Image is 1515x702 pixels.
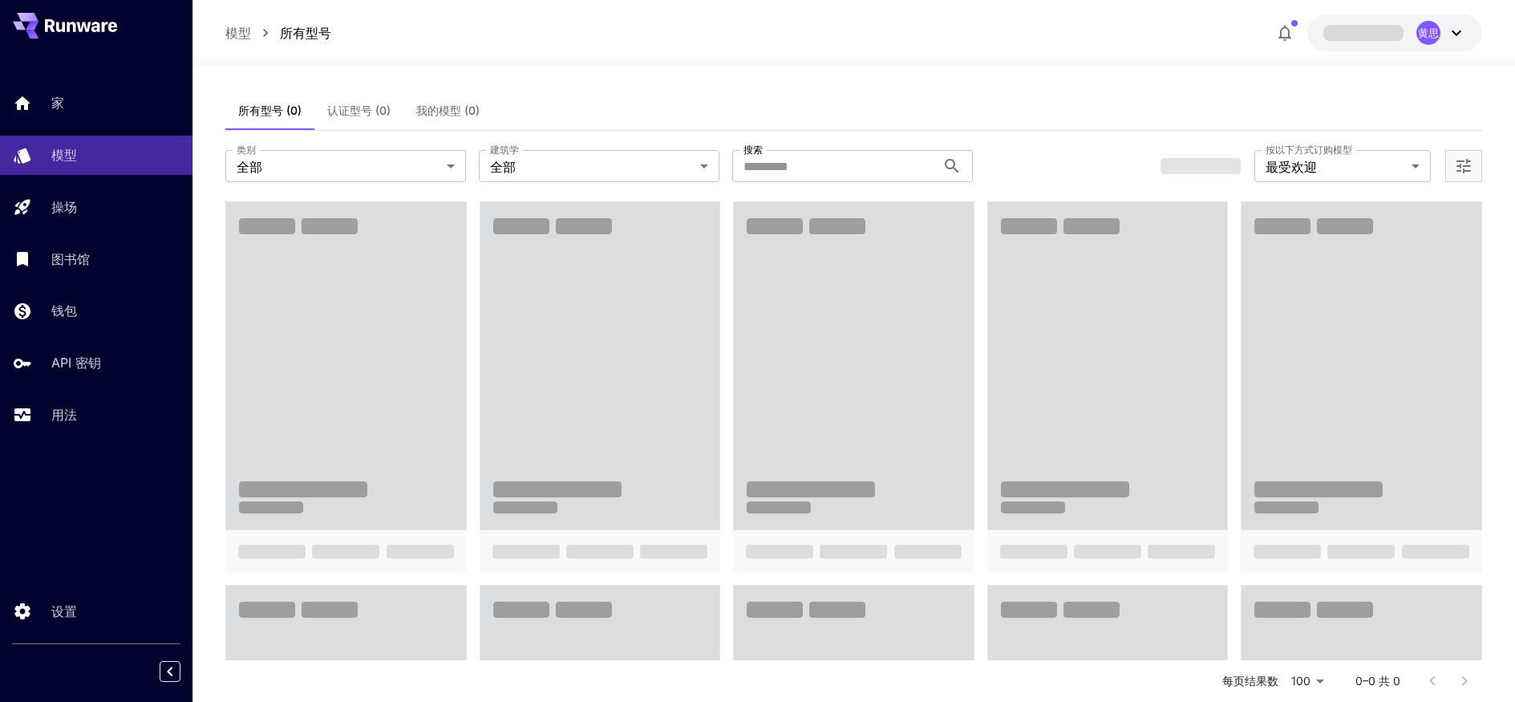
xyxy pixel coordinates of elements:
font: 建筑学 [490,144,519,156]
font: 100 [1291,673,1310,687]
font: API 密钥 [51,355,101,371]
font: 黄思 [1418,26,1439,39]
font: 操场 [51,199,77,215]
font: 搜索 [743,144,763,156]
font: 所有型号 (0) [238,103,302,117]
font: 0–0 共 0 [1355,674,1400,688]
font: 最受欢迎 [1266,159,1317,175]
font: 全部 [490,159,516,175]
nav: 面包屑 [225,23,331,43]
button: 黄思 [1307,14,1482,51]
button: 折叠侧边栏 [160,661,180,682]
font: 全部 [237,159,262,175]
font: 图书馆 [51,251,90,267]
div: 折叠侧边栏 [172,657,192,686]
font: 用法 [51,407,77,423]
font: 所有型号 [280,25,331,41]
font: 家 [51,95,64,111]
font: 模型 [51,147,77,163]
font: 我的模型 (0) [416,103,480,117]
font: 按以下方式订购模型 [1266,144,1352,156]
a: 所有型号 [280,23,331,43]
font: 设置 [51,603,77,619]
font: 类别 [237,144,256,156]
font: 认证型号 (0) [327,103,391,117]
font: 每页结果数 [1222,674,1278,688]
font: 钱包 [51,302,77,319]
font: 模型 [225,25,251,41]
a: 模型 [225,23,251,43]
button: 打开更多过滤器 [1454,156,1473,177]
